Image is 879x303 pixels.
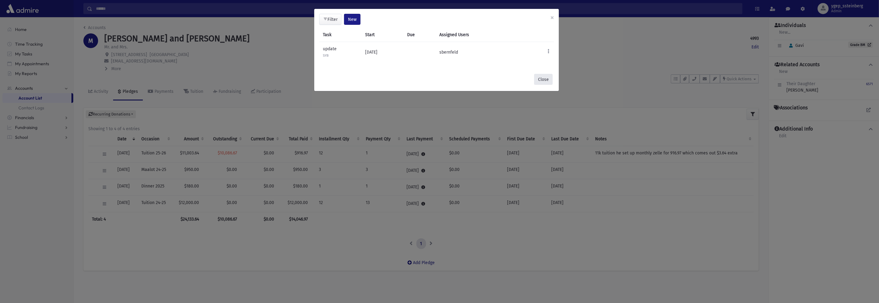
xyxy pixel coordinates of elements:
button: Filter [319,14,342,25]
button: New [344,14,361,25]
th: Assigned Users [436,28,515,42]
span: New [348,17,357,22]
small: SYB [323,54,329,58]
td: [DATE] [362,42,404,62]
div: update [323,46,339,52]
button: Close [534,74,553,85]
th: Task [319,28,362,42]
th: Start [362,28,404,42]
button: × [545,9,559,26]
td: sbernfeld [436,42,515,62]
th: Due [403,28,436,42]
